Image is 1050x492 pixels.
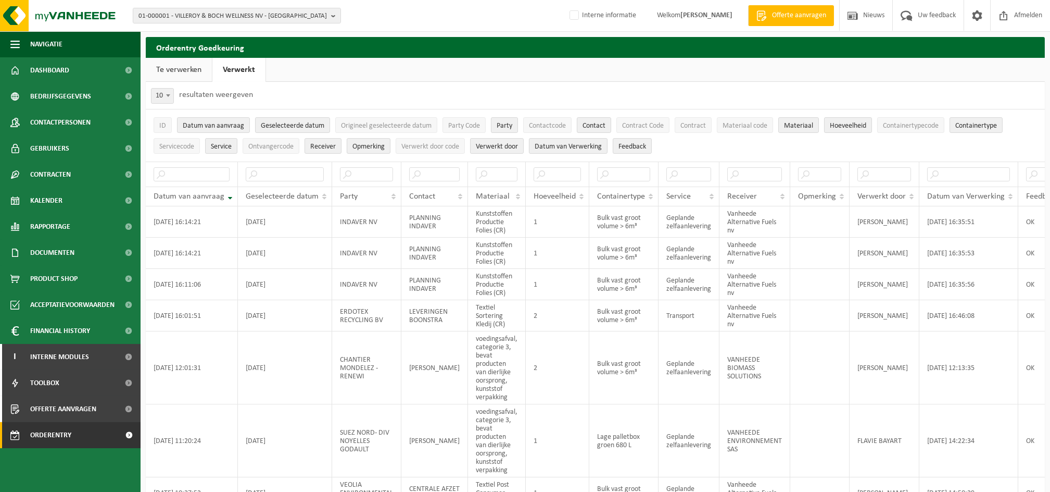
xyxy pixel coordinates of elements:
[727,192,757,201] span: Receiver
[468,269,526,300] td: Kunststoffen Productie Folies (CR)
[159,122,166,130] span: ID
[146,58,212,82] a: Te verwerken
[659,206,719,238] td: Geplande zelfaanlevering
[470,138,524,154] button: Verwerkt doorVerwerkt door: Activate to sort
[332,331,401,404] td: CHANTIER MONDELEZ - RENEWI
[589,331,659,404] td: Bulk vast groot volume > 6m³
[305,138,341,154] button: ReceiverReceiver: Activate to sort
[748,5,834,26] a: Offerte aanvragen
[335,117,437,133] button: Origineel geselecteerde datumOrigineel geselecteerde datum: Activate to sort
[719,331,790,404] td: VANHEEDE BIOMASS SOLUTIONS
[30,31,62,57] span: Navigatie
[468,300,526,331] td: Textiel Sortering Kledij (CR)
[146,37,1045,57] h2: Orderentry Goedkeuring
[850,238,919,269] td: [PERSON_NAME]
[769,10,829,21] span: Offerte aanvragen
[396,138,465,154] button: Verwerkt door codeVerwerkt door code: Activate to sort
[526,404,589,477] td: 1
[30,83,91,109] span: Bedrijfsgegevens
[659,238,719,269] td: Geplande zelfaanlevering
[850,300,919,331] td: [PERSON_NAME]
[401,238,468,269] td: PLANNING INDAVER
[401,206,468,238] td: PLANNING INDAVER
[146,300,238,331] td: [DATE] 16:01:51
[238,269,332,300] td: [DATE]
[883,122,939,130] span: Containertypecode
[138,8,327,24] span: 01-000001 - VILLEROY & BOCH WELLNESS NV - [GEOGRAPHIC_DATA]
[476,143,518,151] span: Verwerkt door
[133,8,341,23] button: 01-000001 - VILLEROY & BOCH WELLNESS NV - [GEOGRAPHIC_DATA]
[919,331,1018,404] td: [DATE] 12:13:35
[613,138,652,154] button: FeedbackFeedback: Activate to sort
[476,192,510,201] span: Materiaal
[919,404,1018,477] td: [DATE] 14:22:34
[717,117,773,133] button: Materiaal codeMateriaal code: Activate to sort
[261,122,324,130] span: Geselecteerde datum
[950,117,1003,133] button: ContainertypeContainertype: Activate to sort
[154,117,172,133] button: IDID: Activate to sort
[830,122,866,130] span: Hoeveelheid
[535,143,602,151] span: Datum van Verwerking
[719,300,790,331] td: Vanheede Alternative Fuels nv
[205,138,237,154] button: ServiceService: Activate to sort
[238,300,332,331] td: [DATE]
[589,300,659,331] td: Bulk vast groot volume > 6m³
[659,300,719,331] td: Transport
[448,122,480,130] span: Party Code
[310,143,336,151] span: Receiver
[30,109,91,136] span: Contactpersonen
[30,370,59,396] span: Toolbox
[409,192,435,201] span: Contact
[719,206,790,238] td: Vanheede Alternative Fuels nv
[468,331,526,404] td: voedingsafval, categorie 3, bevat producten van dierlijke oorsprong, kunststof verpakking
[246,192,319,201] span: Geselecteerde datum
[675,117,712,133] button: ContractContract: Activate to sort
[30,422,118,448] span: Orderentry Goedkeuring
[526,238,589,269] td: 1
[618,143,646,151] span: Feedback
[666,192,691,201] span: Service
[211,143,232,151] span: Service
[243,138,299,154] button: OntvangercodeOntvangercode: Activate to sort
[659,331,719,404] td: Geplande zelfaanlevering
[526,269,589,300] td: 1
[30,344,89,370] span: Interne modules
[468,404,526,477] td: voedingsafval, categorie 3, bevat producten van dierlijke oorsprong, kunststof verpakking
[659,404,719,477] td: Geplande zelfaanlevering
[401,269,468,300] td: PLANNING INDAVER
[179,91,253,99] label: resultaten weergeven
[30,188,62,214] span: Kalender
[850,206,919,238] td: [PERSON_NAME]
[719,269,790,300] td: Vanheede Alternative Fuels nv
[332,238,401,269] td: INDAVER NV
[146,269,238,300] td: [DATE] 16:11:06
[154,138,200,154] button: ServicecodeServicecode: Activate to sort
[955,122,997,130] span: Containertype
[719,238,790,269] td: Vanheede Alternative Fuels nv
[332,206,401,238] td: INDAVER NV
[526,300,589,331] td: 2
[577,117,611,133] button: ContactContact: Activate to sort
[146,404,238,477] td: [DATE] 11:20:24
[589,404,659,477] td: Lage palletbox groen 680 L
[177,117,250,133] button: Datum van aanvraagDatum van aanvraag: Activate to remove sorting
[497,122,512,130] span: Party
[659,269,719,300] td: Geplande zelfaanlevering
[523,117,572,133] button: ContactcodeContactcode: Activate to sort
[534,192,576,201] span: Hoeveelheid
[850,331,919,404] td: [PERSON_NAME]
[248,143,294,151] span: Ontvangercode
[719,404,790,477] td: VANHEEDE ENVIRONNEMENT SAS
[529,122,566,130] span: Contactcode
[877,117,944,133] button: ContainertypecodeContainertypecode: Activate to sort
[567,8,636,23] label: Interne informatie
[589,238,659,269] td: Bulk vast groot volume > 6m³
[850,404,919,477] td: FLAVIE BAYART
[212,58,265,82] a: Verwerkt
[798,192,836,201] span: Opmerking
[30,162,71,188] span: Contracten
[146,206,238,238] td: [DATE] 16:14:21
[401,331,468,404] td: [PERSON_NAME]
[824,117,872,133] button: HoeveelheidHoeveelheid: Activate to sort
[352,143,385,151] span: Opmerking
